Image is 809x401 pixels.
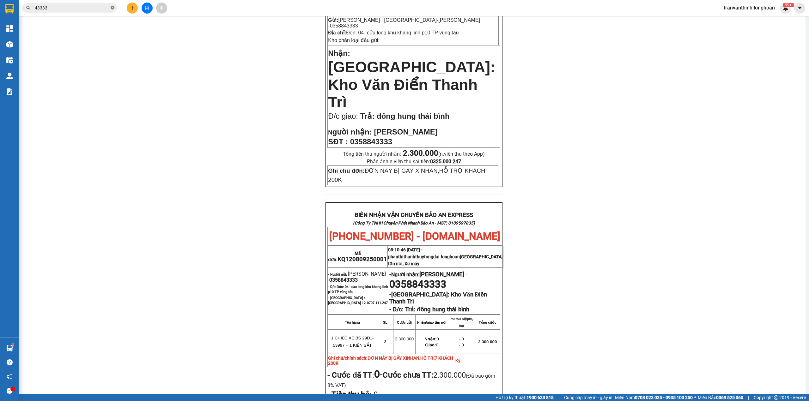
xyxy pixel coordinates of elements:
[459,337,464,341] span: - 0
[424,337,439,341] span: 0
[156,3,167,14] button: aim
[397,320,412,324] strong: Cước gửi
[353,221,475,225] strong: (Công Ty TNHH Chuyển Phát Nhanh Bảo An - MST: 0109597835)
[615,394,693,401] span: Miền Nam
[716,395,743,400] strong: 0369 525 060
[6,57,13,63] img: warehouse-icon
[327,390,370,399] strong: - Tiền thu hộ
[111,5,114,11] span: close-circle
[403,149,438,158] strong: 2.300.000
[328,271,386,283] span: [PERSON_NAME] -
[403,151,485,157] span: (n.viên thu theo App)
[526,395,554,400] strong: 1900 633 818
[328,296,388,305] span: - [GEOGRAPHIC_DATA] : [GEOGRAPHIC_DATA] 12-
[328,167,485,183] span: ĐƠN NÀY BỊ GÃY XINHAN,HỖ TRỢ KHÁCH 200K
[564,394,613,401] span: Cung cấp máy in - giấy in:
[328,59,495,111] span: [GEOGRAPHIC_DATA]: Kho Văn Điển Thanh Trì
[455,358,462,363] strong: Ký:
[6,345,13,351] img: warehouse-icon
[459,343,464,347] span: - 0
[478,339,497,344] span: 2.300.000
[360,112,450,120] span: Trả: đông hung thái bình
[328,356,453,366] strong: Ghi chú/chính sách:
[430,159,461,165] strong: 0325.000.247
[130,6,135,10] span: plus
[367,159,461,165] span: Phản ánh n.viên thu sai tiền:
[127,3,138,14] button: plus
[424,337,436,341] strong: Nhận:
[384,339,386,344] span: 2
[748,394,749,401] span: |
[388,254,503,266] span: phanthithanhthuytongdai.longhoan
[329,230,500,242] span: [PHONE_NUMBER] - [DOMAIN_NAME]
[425,343,438,347] span: 0
[328,272,347,277] strong: - Người gửi:
[328,17,338,23] strong: Gửi:
[35,4,109,11] input: Tìm tên, số ĐT hoặc mã đơn
[391,272,464,278] span: Người nhận:
[374,128,437,136] span: [PERSON_NAME]
[425,343,436,347] strong: Giao:
[389,291,487,305] span: [GEOGRAPHIC_DATA]: Kho Văn Điển Thanh Trì
[159,6,164,10] span: aim
[367,301,388,305] span: 0707.111.247
[6,41,13,48] img: warehouse-icon
[389,271,464,278] strong: -
[797,5,803,11] span: caret-down
[7,374,13,380] span: notification
[355,212,473,218] strong: BIÊN NHẬN VẬN CHUYỂN BẢO AN EXPRESS
[327,371,383,380] span: :
[5,4,14,14] img: logo-vxr
[372,390,378,399] span: 0
[464,272,467,278] span: -
[388,247,503,266] span: 08:10:46 [DATE] -
[698,394,743,401] span: Miền Bắc
[338,256,387,263] span: KQ120809250001
[479,320,496,324] strong: Tổng cước
[374,368,380,380] strong: 0
[145,6,149,10] span: file-add
[389,291,487,305] strong: -
[328,285,388,294] span: Đón: 04- cửu long khu khang linh p10 TP vũng tàu
[327,371,372,380] strong: - Cước đã TT
[7,388,13,394] span: message
[328,285,388,294] strong: - D/c:
[328,49,350,57] span: Nhận:
[388,254,503,266] span: [GEOGRAPHIC_DATA] tận nơi, Xe máy
[694,396,696,399] span: ⚪️
[338,17,437,23] span: [PERSON_NAME] : [GEOGRAPHIC_DATA]
[350,137,392,146] span: 0358843333
[774,395,778,400] span: copyright
[417,320,446,324] strong: Nhận/giao tận nơi
[328,251,387,262] span: Mã đơn:
[329,277,358,283] span: 0358843333
[635,395,693,400] strong: 0708 023 035 - 0935 103 250
[343,151,485,157] span: Tổng tiền thu người nhận:
[111,6,114,9] span: close-circle
[142,3,153,14] button: file-add
[330,23,358,28] span: 0358843333
[327,390,378,399] span: :
[328,17,480,28] span: [PERSON_NAME] -
[6,88,13,95] img: solution-icon
[374,368,383,380] span: -
[449,317,473,328] strong: Phí thu hộ/phụ thu
[389,306,404,313] strong: - D/c:
[558,394,559,401] span: |
[12,344,14,346] sup: 1
[794,3,805,14] button: caret-down
[346,30,459,35] span: Đón: 04- cửu long khu khang linh p10 TP vũng tàu
[6,73,13,79] img: warehouse-icon
[496,394,554,401] span: Hỗ trợ kỹ thuật:
[328,137,348,146] strong: SĐT :
[328,30,346,35] strong: Địa chỉ:
[782,3,794,7] sup: 529
[26,6,31,10] span: search
[345,320,360,324] strong: Tên hàng
[405,306,469,313] strong: Trả: đông hung thái bình
[328,167,365,174] strong: Ghi chú đơn:
[328,356,453,366] span: ĐƠN NÀY BỊ GÃY XINHAN,HỖ TRỢ KHÁCH 200K
[419,271,464,278] span: [PERSON_NAME]
[332,128,372,136] span: gười nhận:
[328,17,480,28] span: -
